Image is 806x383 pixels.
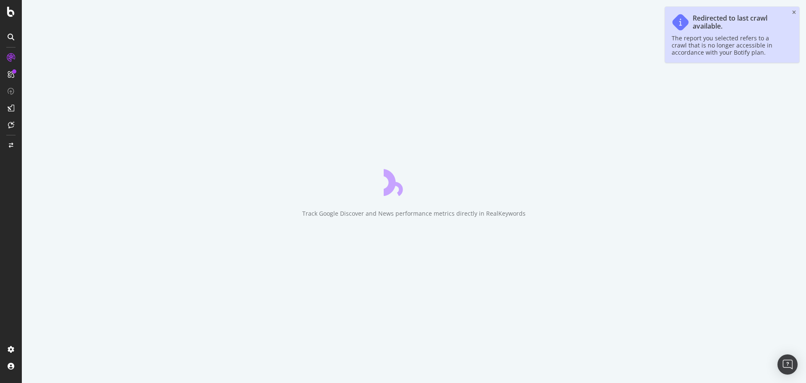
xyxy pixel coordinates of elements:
[693,14,784,30] div: Redirected to last crawl available.
[384,166,444,196] div: animation
[777,354,798,375] div: Open Intercom Messenger
[302,209,526,218] div: Track Google Discover and News performance metrics directly in RealKeywords
[792,10,796,15] div: close toast
[672,34,784,56] div: The report you selected refers to a crawl that is no longer accessible in accordance with your Bo...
